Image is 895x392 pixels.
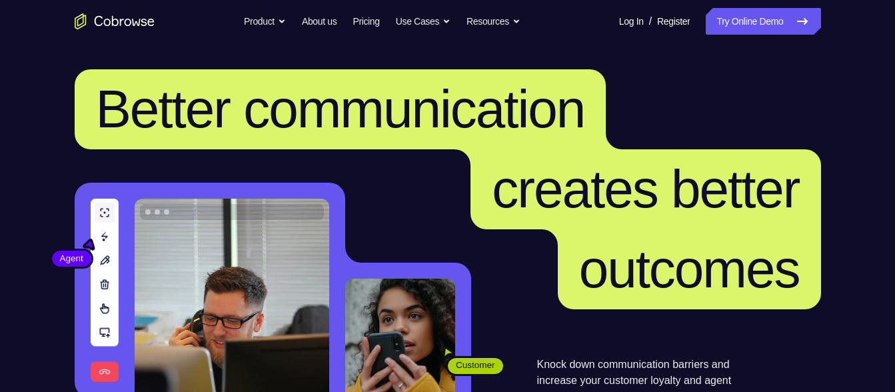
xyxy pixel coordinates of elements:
[657,8,690,35] a: Register
[706,8,820,35] a: Try Online Demo
[466,8,520,35] button: Resources
[649,13,652,29] span: /
[492,159,799,219] span: creates better
[619,8,644,35] a: Log In
[579,239,800,299] span: outcomes
[75,13,155,29] a: Go to the home page
[302,8,337,35] a: About us
[96,79,585,139] span: Better communication
[244,8,286,35] button: Product
[353,8,379,35] a: Pricing
[396,8,450,35] button: Use Cases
